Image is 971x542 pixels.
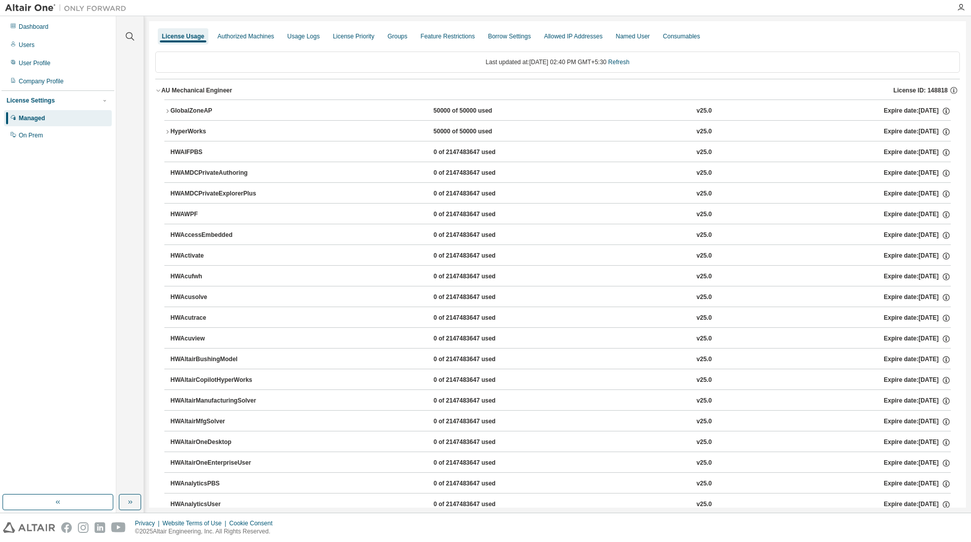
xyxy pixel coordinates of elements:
[164,121,951,143] button: HyperWorks50000 of 50000 usedv25.0Expire date:[DATE]
[433,355,524,364] div: 0 of 2147483647 used
[19,77,64,85] div: Company Profile
[433,314,524,323] div: 0 of 2147483647 used
[19,23,49,31] div: Dashboard
[433,272,524,281] div: 0 of 2147483647 used
[170,293,261,302] div: HWAcusolve
[19,41,34,49] div: Users
[61,522,72,533] img: facebook.svg
[170,245,951,267] button: HWActivate0 of 2147483647 usedv25.0Expire date:[DATE]
[884,438,951,447] div: Expire date: [DATE]
[170,355,261,364] div: HWAltairBushingModel
[696,397,712,406] div: v25.0
[170,411,951,433] button: HWAltairMfgSolver0 of 2147483647 usedv25.0Expire date:[DATE]
[170,314,261,323] div: HWAcutrace
[433,231,524,240] div: 0 of 2147483647 used
[884,148,951,157] div: Expire date: [DATE]
[170,252,261,261] div: HWActivate
[608,59,630,66] a: Refresh
[696,231,712,240] div: v25.0
[170,189,261,199] div: HWAMDCPrivateExplorerPlus
[663,32,700,40] div: Consumables
[884,189,951,199] div: Expire date: [DATE]
[170,162,951,184] button: HWAMDCPrivateAuthoring0 of 2147483647 usedv25.0Expire date:[DATE]
[155,79,960,102] button: AU Mechanical EngineerLicense ID: 148818
[19,59,51,67] div: User Profile
[135,527,279,536] p: © 2025 Altair Engineering, Inc. All Rights Reserved.
[696,438,712,447] div: v25.0
[170,183,951,205] button: HWAMDCPrivateExplorerPlus0 of 2147483647 usedv25.0Expire date:[DATE]
[170,473,951,495] button: HWAnalyticsPBS0 of 2147483647 usedv25.0Expire date:[DATE]
[696,334,712,343] div: v25.0
[433,438,524,447] div: 0 of 2147483647 used
[170,148,261,157] div: HWAIFPBS
[170,307,951,329] button: HWAcutrace0 of 2147483647 usedv25.0Expire date:[DATE]
[696,252,712,261] div: v25.0
[164,100,951,122] button: GlobalZoneAP50000 of 50000 usedv25.0Expire date:[DATE]
[170,204,951,226] button: HWAWPF0 of 2147483647 usedv25.0Expire date:[DATE]
[433,334,524,343] div: 0 of 2147483647 used
[884,355,951,364] div: Expire date: [DATE]
[162,32,204,40] div: License Usage
[170,438,261,447] div: HWAltairOneDesktop
[696,169,712,178] div: v25.0
[170,349,951,371] button: HWAltairBushingModel0 of 2147483647 usedv25.0Expire date:[DATE]
[170,431,951,454] button: HWAltairOneDesktop0 of 2147483647 usedv25.0Expire date:[DATE]
[884,397,951,406] div: Expire date: [DATE]
[433,500,524,509] div: 0 of 2147483647 used
[135,519,162,527] div: Privacy
[170,417,261,426] div: HWAltairMfgSolver
[170,286,951,309] button: HWAcusolve0 of 2147483647 usedv25.0Expire date:[DATE]
[19,114,45,122] div: Managed
[170,334,261,343] div: HWAcuview
[433,417,524,426] div: 0 of 2147483647 used
[544,32,603,40] div: Allowed IP Addresses
[170,328,951,350] button: HWAcuview0 of 2147483647 usedv25.0Expire date:[DATE]
[433,252,524,261] div: 0 of 2147483647 used
[696,459,712,468] div: v25.0
[884,210,951,219] div: Expire date: [DATE]
[170,369,951,391] button: HWAltairCopilotHyperWorks0 of 2147483647 usedv25.0Expire date:[DATE]
[884,272,951,281] div: Expire date: [DATE]
[78,522,89,533] img: instagram.svg
[696,127,712,136] div: v25.0
[229,519,278,527] div: Cookie Consent
[433,397,524,406] div: 0 of 2147483647 used
[433,479,524,488] div: 0 of 2147483647 used
[696,210,712,219] div: v25.0
[696,417,712,426] div: v25.0
[387,32,407,40] div: Groups
[421,32,475,40] div: Feature Restrictions
[433,169,524,178] div: 0 of 2147483647 used
[170,224,951,247] button: HWAccessEmbedded0 of 2147483647 usedv25.0Expire date:[DATE]
[884,107,951,116] div: Expire date: [DATE]
[884,169,951,178] div: Expire date: [DATE]
[170,494,951,516] button: HWAnalyticsUser0 of 2147483647 usedv25.0Expire date:[DATE]
[884,127,951,136] div: Expire date: [DATE]
[170,127,261,136] div: HyperWorks
[19,131,43,139] div: On Prem
[111,522,126,533] img: youtube.svg
[696,500,712,509] div: v25.0
[170,452,951,474] button: HWAltairOneEnterpriseUser0 of 2147483647 usedv25.0Expire date:[DATE]
[333,32,374,40] div: License Priority
[433,127,524,136] div: 50000 of 50000 used
[884,252,951,261] div: Expire date: [DATE]
[696,272,712,281] div: v25.0
[884,479,951,488] div: Expire date: [DATE]
[696,293,712,302] div: v25.0
[884,459,951,468] div: Expire date: [DATE]
[170,107,261,116] div: GlobalZoneAP
[433,376,524,385] div: 0 of 2147483647 used
[696,376,712,385] div: v25.0
[696,479,712,488] div: v25.0
[170,141,951,164] button: HWAIFPBS0 of 2147483647 usedv25.0Expire date:[DATE]
[170,376,261,385] div: HWAltairCopilotHyperWorks
[884,314,951,323] div: Expire date: [DATE]
[170,231,261,240] div: HWAccessEmbedded
[433,459,524,468] div: 0 of 2147483647 used
[696,148,712,157] div: v25.0
[5,3,131,13] img: Altair One
[170,272,261,281] div: HWAcufwh
[884,376,951,385] div: Expire date: [DATE]
[884,500,951,509] div: Expire date: [DATE]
